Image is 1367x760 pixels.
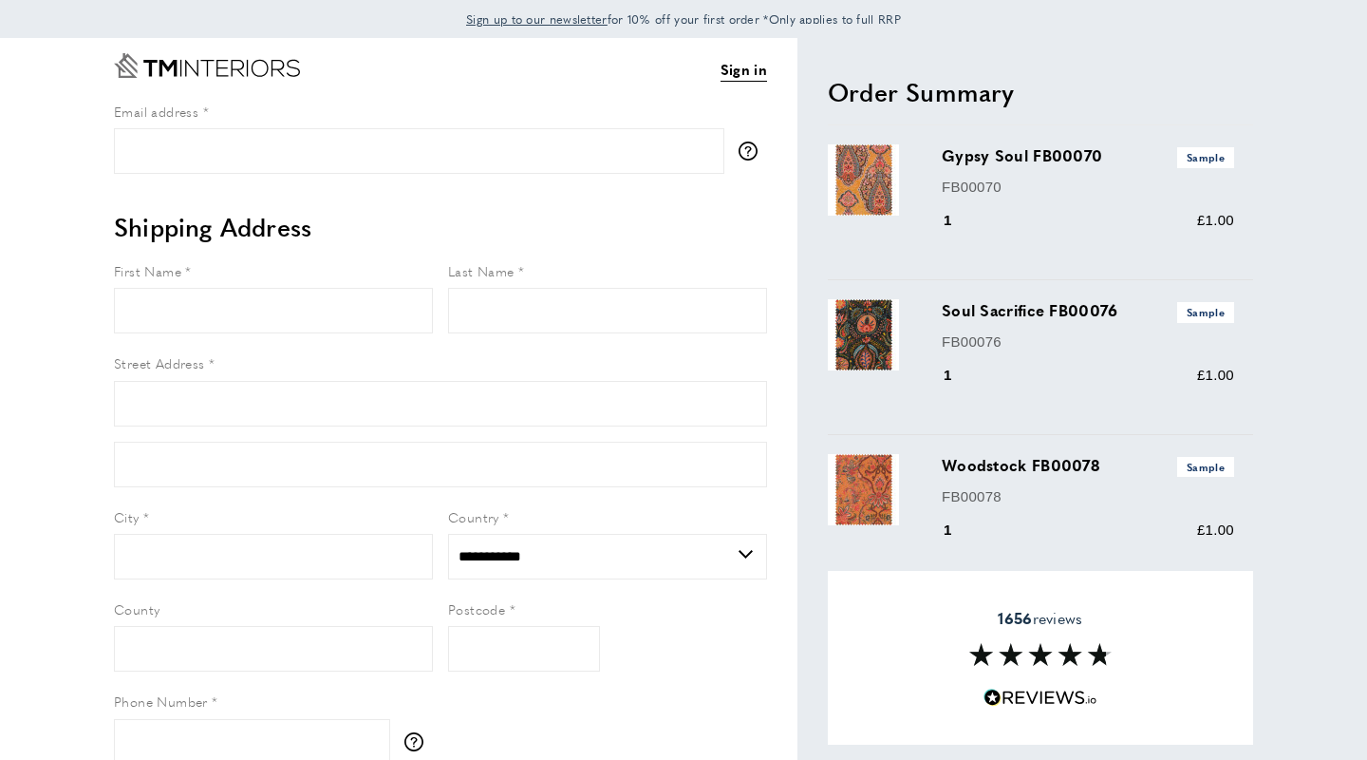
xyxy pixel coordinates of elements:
[942,519,979,541] div: 1
[466,9,608,28] a: Sign up to our newsletter
[942,209,979,232] div: 1
[1177,302,1234,322] span: Sample
[404,732,433,751] button: More information
[828,75,1253,109] h2: Order Summary
[466,10,901,28] span: for 10% off your first order *Only applies to full RRP
[942,454,1234,477] h3: Woodstock FB00078
[942,364,979,387] div: 1
[998,608,1082,627] span: reviews
[942,331,1234,353] p: FB00076
[983,689,1097,707] img: Reviews.io 5 stars
[448,261,515,280] span: Last Name
[448,599,505,618] span: Postcode
[942,144,1234,167] h3: Gypsy Soul FB00070
[998,606,1032,628] strong: 1656
[1177,147,1234,167] span: Sample
[114,599,159,618] span: County
[466,10,608,28] span: Sign up to our newsletter
[1197,367,1234,383] span: £1.00
[114,261,181,280] span: First Name
[942,485,1234,508] p: FB00078
[739,142,767,161] button: More information
[448,507,499,526] span: Country
[114,507,140,526] span: City
[1197,212,1234,228] span: £1.00
[942,176,1234,199] p: FB00070
[942,299,1234,322] h3: Soul Sacrifice FB00076
[828,144,899,216] img: Gypsy Soul FB00070
[114,102,198,121] span: Email address
[969,643,1112,666] img: Reviews section
[828,299,899,370] img: Soul Sacrifice FB00076
[114,692,208,711] span: Phone Number
[1177,457,1234,477] span: Sample
[721,58,767,82] a: Sign in
[828,454,899,525] img: Woodstock FB00078
[114,53,300,78] a: Go to Home page
[114,353,205,372] span: Street Address
[114,210,767,244] h2: Shipping Address
[1197,522,1234,538] span: £1.00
